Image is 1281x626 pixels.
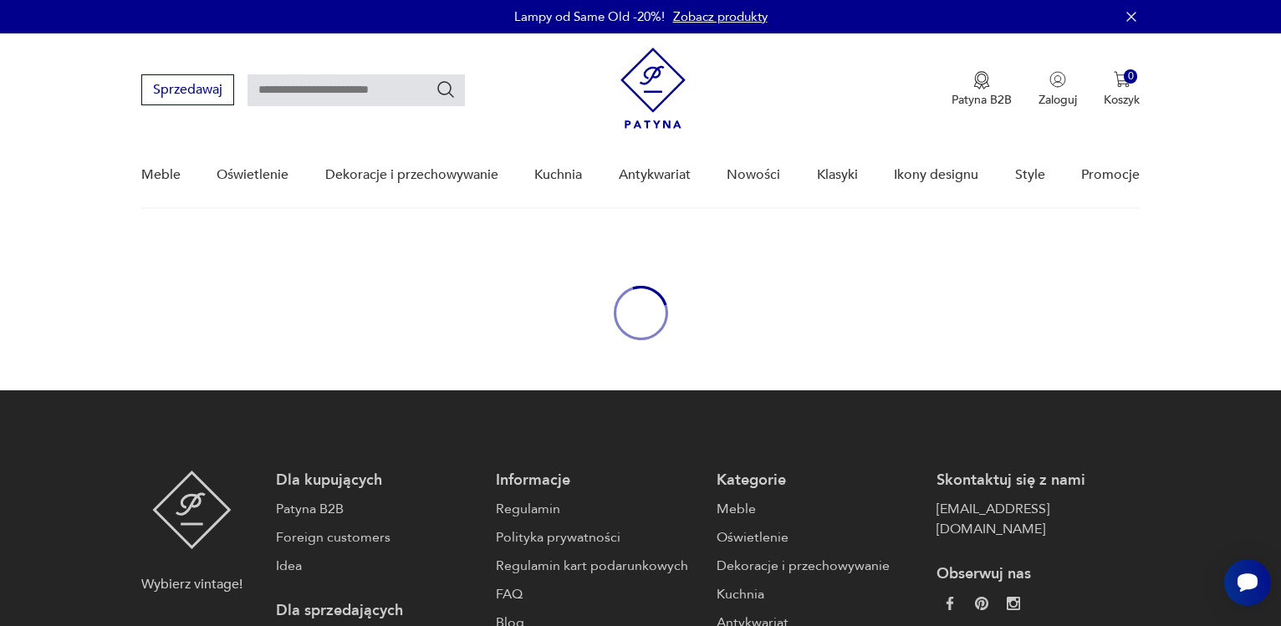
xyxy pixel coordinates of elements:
[717,527,920,547] a: Oświetlenie
[937,499,1141,539] a: [EMAIL_ADDRESS][DOMAIN_NAME]
[1114,71,1130,88] img: Ikona koszyka
[727,143,780,207] a: Nowości
[673,8,768,25] a: Zobacz produkty
[1007,597,1020,610] img: c2fd9cf7f39615d9d6839a72ae8e59e5.webp
[276,471,479,491] p: Dla kupujących
[276,499,479,519] a: Patyna B2B
[973,71,990,89] img: Ikona medalu
[276,527,479,547] a: Foreign customers
[276,601,479,621] p: Dla sprzedających
[514,8,665,25] p: Lampy od Same Old -20%!
[619,143,691,207] a: Antykwariat
[952,71,1012,108] a: Ikona medaluPatyna B2B
[436,79,456,99] button: Szukaj
[496,471,700,491] p: Informacje
[1081,143,1140,207] a: Promocje
[952,71,1012,108] button: Patyna B2B
[1104,92,1140,108] p: Koszyk
[141,143,181,207] a: Meble
[325,143,498,207] a: Dekoracje i przechowywanie
[1039,92,1077,108] p: Zaloguj
[717,584,920,604] a: Kuchnia
[717,471,920,491] p: Kategorie
[1049,71,1066,88] img: Ikonka użytkownika
[534,143,582,207] a: Kuchnia
[141,85,234,97] a: Sprzedawaj
[217,143,288,207] a: Oświetlenie
[496,527,700,547] a: Polityka prywatności
[894,143,978,207] a: Ikony designu
[1039,71,1077,108] button: Zaloguj
[937,564,1141,584] p: Obserwuj nas
[1104,71,1140,108] button: 0Koszyk
[943,597,957,610] img: da9060093f698e4c3cedc1453eec5031.webp
[496,556,700,576] a: Regulamin kart podarunkowych
[496,584,700,604] a: FAQ
[937,471,1141,491] p: Skontaktuj się z nami
[817,143,858,207] a: Klasyki
[717,556,920,576] a: Dekoracje i przechowywanie
[1015,143,1045,207] a: Style
[141,74,234,105] button: Sprzedawaj
[717,499,920,519] a: Meble
[975,597,988,610] img: 37d27d81a828e637adc9f9cb2e3d3a8a.webp
[1224,559,1271,606] iframe: Smartsupp widget button
[620,48,686,129] img: Patyna - sklep z meblami i dekoracjami vintage
[141,574,242,594] p: Wybierz vintage!
[1124,69,1138,84] div: 0
[152,471,232,549] img: Patyna - sklep z meblami i dekoracjami vintage
[496,499,700,519] a: Regulamin
[952,92,1012,108] p: Patyna B2B
[276,556,479,576] a: Idea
